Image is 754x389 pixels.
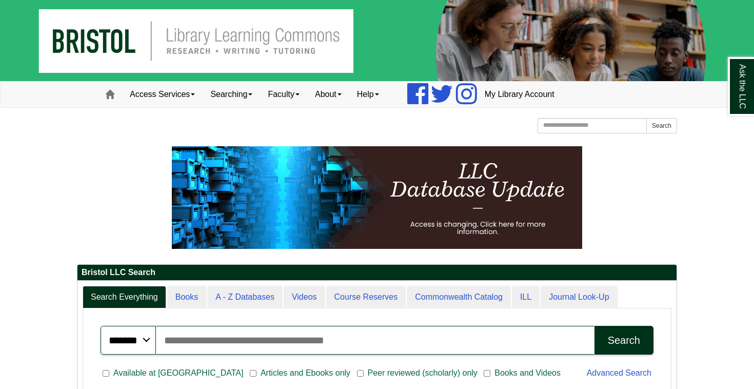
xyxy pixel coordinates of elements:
[512,286,540,309] a: ILL
[608,335,640,346] div: Search
[284,286,325,309] a: Videos
[77,265,677,281] h2: Bristol LLC Search
[203,82,260,107] a: Searching
[349,82,387,107] a: Help
[541,286,617,309] a: Journal Look-Up
[250,369,256,378] input: Articles and Ebooks only
[207,286,283,309] a: A - Z Databases
[260,82,307,107] a: Faculty
[407,286,511,309] a: Commonwealth Catalog
[646,118,677,133] button: Search
[307,82,349,107] a: About
[326,286,406,309] a: Course Reserves
[587,368,651,377] a: Advanced Search
[103,369,109,378] input: Available at [GEOGRAPHIC_DATA]
[122,82,203,107] a: Access Services
[477,82,562,107] a: My Library Account
[484,369,490,378] input: Books and Videos
[172,146,582,249] img: HTML tutorial
[256,367,354,379] span: Articles and Ebooks only
[83,286,166,309] a: Search Everything
[357,369,364,378] input: Peer reviewed (scholarly) only
[109,367,247,379] span: Available at [GEOGRAPHIC_DATA]
[364,367,482,379] span: Peer reviewed (scholarly) only
[490,367,565,379] span: Books and Videos
[594,326,653,355] button: Search
[167,286,206,309] a: Books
